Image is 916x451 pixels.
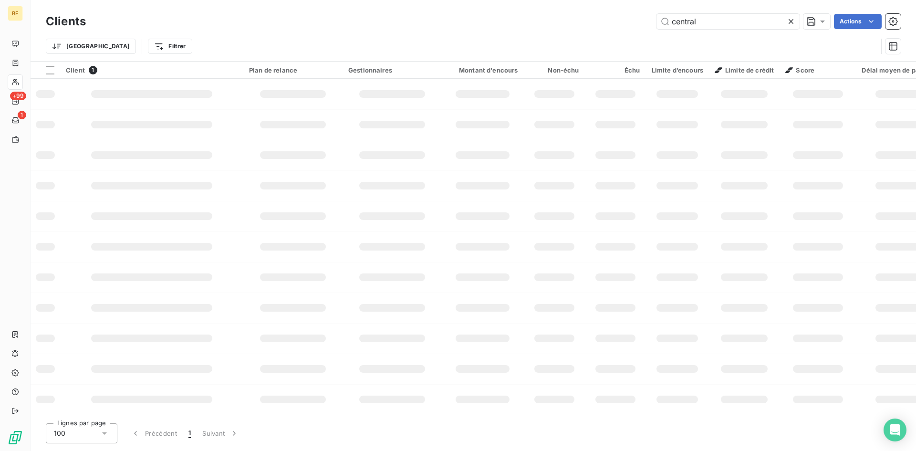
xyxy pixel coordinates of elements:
div: Plan de relance [249,66,337,74]
span: Limite de crédit [715,66,774,74]
span: Client [66,66,85,74]
button: Suivant [197,423,245,443]
div: Open Intercom Messenger [884,419,906,441]
div: Gestionnaires [348,66,436,74]
span: 1 [18,111,26,119]
button: Précédent [125,423,183,443]
button: [GEOGRAPHIC_DATA] [46,39,136,54]
span: +99 [10,92,26,100]
button: Filtrer [148,39,192,54]
button: Actions [834,14,882,29]
input: Rechercher [656,14,800,29]
span: 100 [54,429,65,438]
span: Score [785,66,814,74]
div: Échu [591,66,640,74]
button: 1 [183,423,197,443]
div: Non-échu [530,66,579,74]
span: 1 [188,429,191,438]
div: BF [8,6,23,21]
img: Logo LeanPay [8,430,23,445]
div: Montant d'encours [448,66,518,74]
h3: Clients [46,13,86,30]
div: Limite d’encours [652,66,703,74]
span: 1 [89,66,97,74]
